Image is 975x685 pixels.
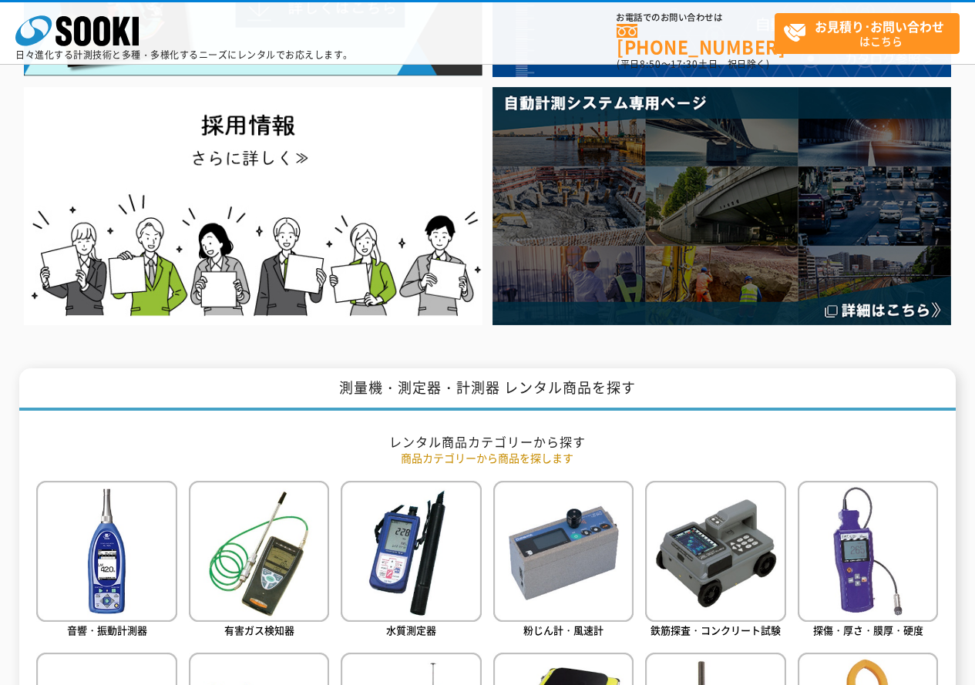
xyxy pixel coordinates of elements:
[189,481,329,640] a: 有害ガス検知器
[36,434,938,450] h2: レンタル商品カテゴリーから探す
[523,623,603,637] span: 粉じん計・風速計
[224,623,294,637] span: 有害ガス検知器
[617,57,769,71] span: (平日 ～ 土日、祝日除く)
[617,24,775,55] a: [PHONE_NUMBER]
[798,481,938,640] a: 探傷・厚さ・膜厚・硬度
[813,623,923,637] span: 探傷・厚さ・膜厚・硬度
[189,481,329,621] img: 有害ガス検知器
[24,87,482,325] img: SOOKI recruit
[671,57,698,71] span: 17:30
[640,57,661,71] span: 8:50
[386,623,436,637] span: 水質測定器
[15,50,353,59] p: 日々進化する計測技術と多種・多様化するニーズにレンタルでお応えします。
[651,623,781,637] span: 鉄筋探査・コンクリート試験
[36,450,938,466] p: 商品カテゴリーから商品を探します
[341,481,481,621] img: 水質測定器
[36,481,177,640] a: 音響・振動計測器
[19,368,955,411] h1: 測量機・測定器・計測器 レンタル商品を探す
[645,481,785,640] a: 鉄筋探査・コンクリート試験
[815,17,944,35] strong: お見積り･お問い合わせ
[36,481,177,621] img: 音響・振動計測器
[783,14,959,52] span: はこちら
[493,481,634,621] img: 粉じん計・風速計
[493,87,951,325] img: 自動計測システム専用ページ
[341,481,481,640] a: 水質測定器
[798,481,938,621] img: 探傷・厚さ・膜厚・硬度
[775,13,960,54] a: お見積り･お問い合わせはこちら
[645,481,785,621] img: 鉄筋探査・コンクリート試験
[493,481,634,640] a: 粉じん計・風速計
[617,13,775,22] span: お電話でのお問い合わせは
[67,623,147,637] span: 音響・振動計測器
